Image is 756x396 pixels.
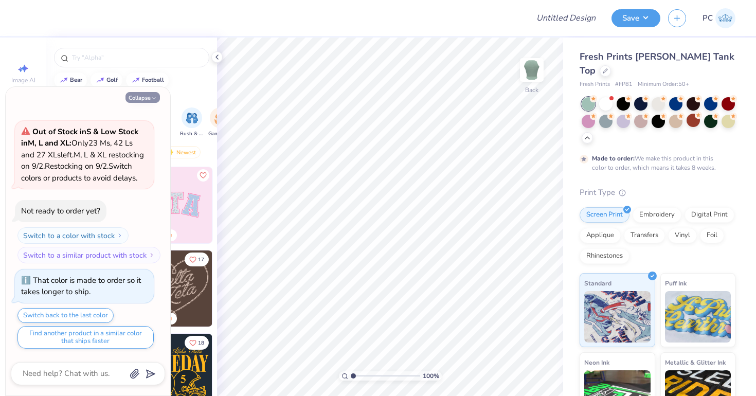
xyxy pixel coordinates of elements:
button: filter button [180,107,204,138]
img: Game Day Image [214,112,226,124]
button: bear [54,73,87,88]
div: That color is made to order so it takes longer to ship. [21,275,141,297]
span: PC [703,12,713,24]
div: Digital Print [685,207,734,223]
span: Metallic & Glitter Ink [665,357,726,368]
button: Switch to a similar product with stock [17,247,160,263]
span: Rush & Bid [180,130,204,138]
img: Pema Choden Lama [715,8,735,28]
img: 9980f5e8-e6a1-4b4a-8839-2b0e9349023c [136,167,212,243]
input: Try "Alpha" [71,52,203,63]
div: Applique [580,228,621,243]
button: Like [197,169,209,182]
div: bear [70,77,82,83]
img: Standard [584,291,651,343]
img: Puff Ink [665,291,731,343]
div: Not ready to order yet? [21,206,100,216]
button: filter button [208,107,232,138]
div: Newest [161,146,201,158]
img: 5ee11766-d822-42f5-ad4e-763472bf8dcf [212,167,288,243]
span: 100 % [423,371,439,381]
img: 12710c6a-dcc0-49ce-8688-7fe8d5f96fe2 [136,250,212,327]
div: Rhinestones [580,248,629,264]
div: Screen Print [580,207,629,223]
div: filter for Game Day [208,107,232,138]
button: Switch to a color with stock [17,227,129,244]
span: Only 23 Ms, 42 Ls and 27 XLs left. M, L & XL restocking on 9/2. Restocking on 9/2. Switch colors ... [21,127,144,183]
strong: Made to order: [592,154,635,163]
div: Transfers [624,228,665,243]
img: trend_line.gif [132,77,140,83]
div: We make this product in this color to order, which means it takes 8 weeks. [592,154,718,172]
span: Fresh Prints [580,80,610,89]
div: Embroidery [633,207,681,223]
span: Puff Ink [665,278,687,289]
img: Back [521,60,542,80]
button: golf [91,73,122,88]
img: trend_line.gif [96,77,104,83]
img: Switch to a similar product with stock [149,252,155,258]
span: # FP81 [615,80,633,89]
div: Print Type [580,187,735,199]
div: football [142,77,164,83]
span: Standard [584,278,611,289]
span: 17 [198,257,204,262]
div: golf [106,77,118,83]
img: ead2b24a-117b-4488-9b34-c08fd5176a7b [212,250,288,327]
strong: Out of Stock in S [32,127,93,137]
button: Save [611,9,660,27]
img: Rush & Bid Image [186,112,198,124]
span: Fresh Prints [PERSON_NAME] Tank Top [580,50,734,77]
div: filter for Rush & Bid [180,107,204,138]
span: Image AI [11,76,35,84]
span: Neon Ink [584,357,609,368]
span: 18 [198,340,204,346]
button: Switch back to the last color [17,308,114,323]
button: Like [185,253,209,266]
button: Like [185,336,209,350]
span: Minimum Order: 50 + [638,80,689,89]
input: Untitled Design [528,8,604,28]
div: Vinyl [668,228,697,243]
a: PC [703,8,735,28]
button: Find another product in a similar color that ships faster [17,326,154,349]
div: Foil [700,228,724,243]
img: Switch to a color with stock [117,232,123,239]
img: trend_line.gif [60,77,68,83]
div: Back [525,85,538,95]
button: football [126,73,169,88]
span: Game Day [208,130,232,138]
button: Collapse [125,92,160,103]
